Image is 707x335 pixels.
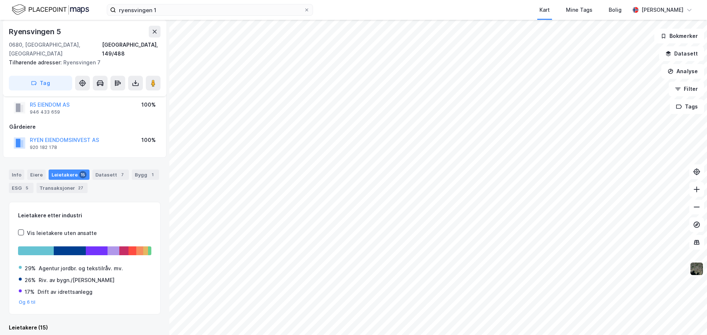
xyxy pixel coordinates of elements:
[27,170,46,180] div: Eiere
[566,6,592,14] div: Mine Tags
[19,299,36,305] button: Og 6 til
[25,288,35,296] div: 17%
[659,46,704,61] button: Datasett
[102,40,161,58] div: [GEOGRAPHIC_DATA], 149/488
[119,171,126,178] div: 7
[79,171,87,178] div: 15
[36,183,88,193] div: Transaksjoner
[539,6,550,14] div: Kart
[49,170,89,180] div: Leietakere
[39,276,115,285] div: Riv. av bygn./[PERSON_NAME]
[690,262,704,276] img: 9k=
[661,64,704,79] button: Analyse
[141,100,156,109] div: 100%
[12,3,89,16] img: logo.f888ab2527a4732fd821a326f86c7f29.svg
[18,211,151,220] div: Leietakere etter industri
[25,276,36,285] div: 26%
[9,76,72,90] button: Tag
[30,145,57,150] div: 920 182 178
[9,170,24,180] div: Info
[30,109,60,115] div: 946 433 659
[77,184,85,192] div: 27
[149,171,156,178] div: 1
[116,4,304,15] input: Søk på adresse, matrikkel, gårdeiere, leietakere eller personer
[641,6,683,14] div: [PERSON_NAME]
[9,58,155,67] div: Ryensvingen 7
[669,82,704,96] button: Filter
[654,29,704,43] button: Bokmerker
[9,26,62,38] div: Ryensvingen 5
[670,99,704,114] button: Tags
[132,170,159,180] div: Bygg
[39,264,123,273] div: Agentur jordbr. og tekstilråv. mv.
[23,184,31,192] div: 5
[670,300,707,335] iframe: Chat Widget
[9,40,102,58] div: 0680, [GEOGRAPHIC_DATA], [GEOGRAPHIC_DATA]
[9,59,63,65] span: Tilhørende adresser:
[9,323,161,332] div: Leietakere (15)
[92,170,129,180] div: Datasett
[25,264,36,273] div: 29%
[9,122,160,131] div: Gårdeiere
[609,6,622,14] div: Bolig
[38,288,92,296] div: Drift av idrettsanlegg
[141,136,156,145] div: 100%
[27,229,97,238] div: Vis leietakere uten ansatte
[9,183,34,193] div: ESG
